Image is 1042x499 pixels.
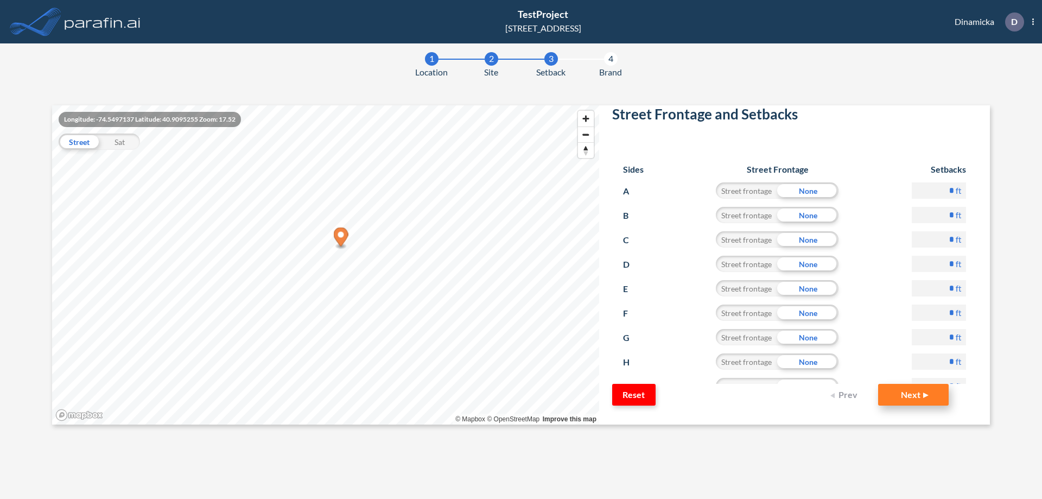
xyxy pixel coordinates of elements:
[1011,17,1018,27] p: D
[706,164,849,174] h6: Street Frontage
[623,164,644,174] h6: Sides
[777,256,838,272] div: None
[55,409,103,421] a: Mapbox homepage
[623,329,643,346] p: G
[99,134,140,150] div: Sat
[487,415,539,423] a: OpenStreetMap
[334,228,348,250] div: Map marker
[956,332,962,343] label: ft
[956,234,962,245] label: ft
[912,164,966,174] h6: Setbacks
[956,283,962,294] label: ft
[623,256,643,273] p: D
[716,280,777,296] div: Street frontage
[425,52,439,66] div: 1
[956,210,962,220] label: ft
[543,415,596,423] a: Improve this map
[716,329,777,345] div: Street frontage
[623,207,643,224] p: B
[777,182,838,199] div: None
[716,207,777,223] div: Street frontage
[455,415,485,423] a: Mapbox
[938,12,1034,31] div: Dinamicka
[716,256,777,272] div: Street frontage
[956,185,962,196] label: ft
[578,127,594,142] span: Zoom out
[415,66,448,79] span: Location
[544,52,558,66] div: 3
[623,182,643,200] p: A
[777,353,838,370] div: None
[878,384,949,406] button: Next
[578,127,594,142] button: Zoom out
[956,356,962,367] label: ft
[612,384,656,406] button: Reset
[52,105,599,425] canvas: Map
[484,66,498,79] span: Site
[623,378,643,395] p: I
[612,106,977,127] h2: Street Frontage and Setbacks
[716,378,777,394] div: Street frontage
[956,307,962,318] label: ft
[716,353,777,370] div: Street frontage
[536,66,566,79] span: Setback
[623,280,643,298] p: E
[777,378,838,394] div: None
[578,111,594,127] button: Zoom in
[578,142,594,158] button: Reset bearing to north
[59,134,99,150] div: Street
[505,22,581,35] div: [STREET_ADDRESS]
[623,231,643,249] p: C
[518,8,568,20] span: TestProject
[777,231,838,248] div: None
[485,52,498,66] div: 2
[623,353,643,371] p: H
[777,207,838,223] div: None
[716,305,777,321] div: Street frontage
[956,258,962,269] label: ft
[824,384,867,406] button: Prev
[716,182,777,199] div: Street frontage
[716,231,777,248] div: Street frontage
[777,305,838,321] div: None
[623,305,643,322] p: F
[59,112,241,127] div: Longitude: -74.5497137 Latitude: 40.9095255 Zoom: 17.52
[777,329,838,345] div: None
[604,52,618,66] div: 4
[777,280,838,296] div: None
[578,143,594,158] span: Reset bearing to north
[956,381,962,391] label: ft
[62,11,143,33] img: logo
[599,66,622,79] span: Brand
